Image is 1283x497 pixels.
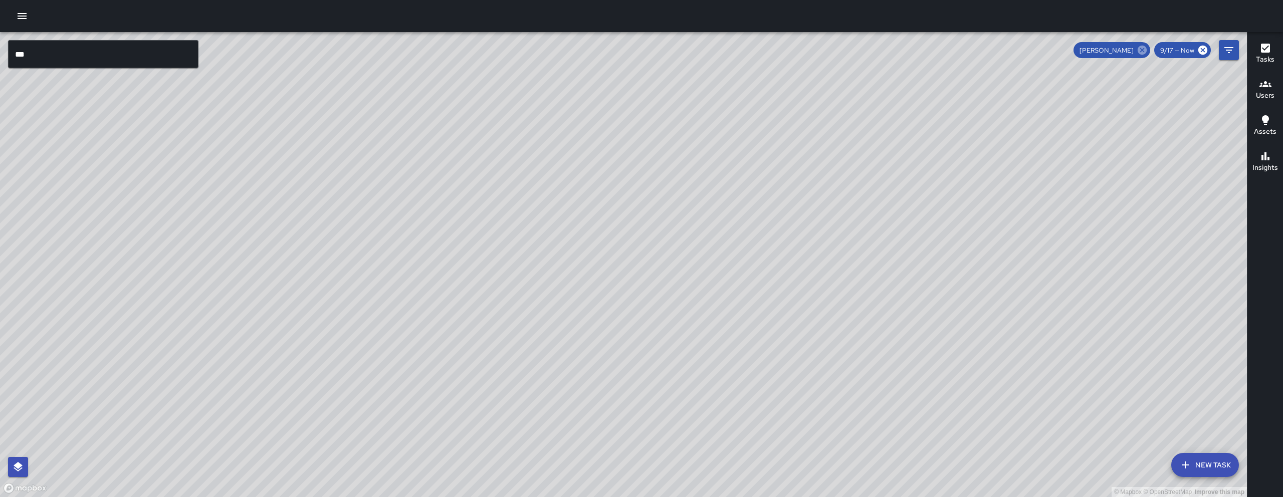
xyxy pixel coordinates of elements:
[1256,90,1274,101] h6: Users
[1252,162,1278,173] h6: Insights
[1154,46,1200,55] span: 9/17 — Now
[1247,36,1283,72] button: Tasks
[1256,54,1274,65] h6: Tasks
[1074,42,1150,58] div: [PERSON_NAME]
[1154,42,1211,58] div: 9/17 — Now
[1254,126,1276,137] h6: Assets
[1247,72,1283,108] button: Users
[1074,46,1140,55] span: [PERSON_NAME]
[1247,108,1283,144] button: Assets
[1247,144,1283,180] button: Insights
[1171,453,1239,477] button: New Task
[1219,40,1239,60] button: Filters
